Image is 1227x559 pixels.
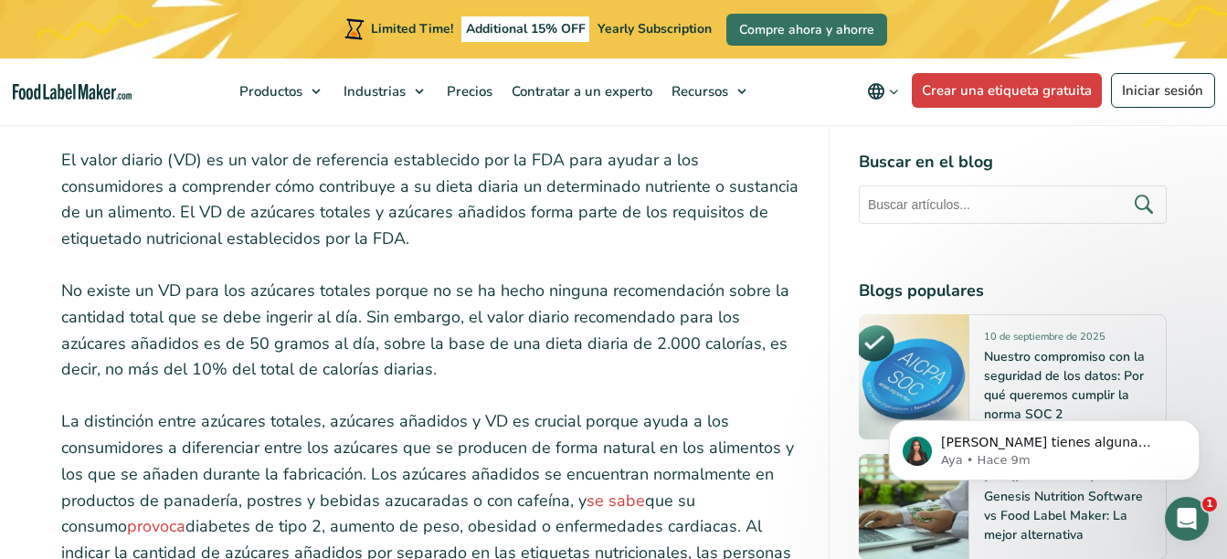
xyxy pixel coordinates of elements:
[854,73,912,110] button: Change language
[587,490,645,512] a: se sabe
[859,279,1167,303] h4: Blogs populares
[127,515,185,537] a: provoca
[506,82,654,100] span: Contratar a un experto
[371,20,453,37] span: Limited Time!
[334,58,433,124] a: Industrias
[662,58,756,124] a: Recursos
[1202,497,1217,512] span: 1
[859,150,1167,174] h4: Buscar en el blog
[438,58,498,124] a: Precios
[234,82,304,100] span: Productos
[13,84,132,100] a: Food Label Maker homepage
[984,348,1145,423] a: Nuestro compromiso con la seguridad de los datos: Por qué queremos cumplir la norma SOC 2
[984,488,1143,543] a: Genesis Nutrition Software vs Food Label Maker: La mejor alternativa
[441,82,494,100] span: Precios
[912,73,1103,108] a: Crear una etiqueta gratuita
[984,330,1105,351] span: 10 de septiembre de 2025
[1111,73,1215,108] a: Iniciar sesión
[666,82,730,100] span: Recursos
[859,185,1167,224] input: Buscar artículos...
[61,278,799,383] p: No existe un VD para los azúcares totales porque no se ha hecho ninguna recomendación sobre la ca...
[61,147,799,252] p: El valor diario (VD) es un valor de referencia establecido por la FDA para ayudar a los consumido...
[1165,497,1209,541] iframe: Intercom live chat
[726,14,887,46] a: Compre ahora y ahorre
[338,82,407,100] span: Industrias
[461,16,590,42] span: Additional 15% OFF
[502,58,658,124] a: Contratar a un experto
[862,382,1227,510] iframe: Intercom notifications mensaje
[598,20,712,37] span: Yearly Subscription
[230,58,330,124] a: Productos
